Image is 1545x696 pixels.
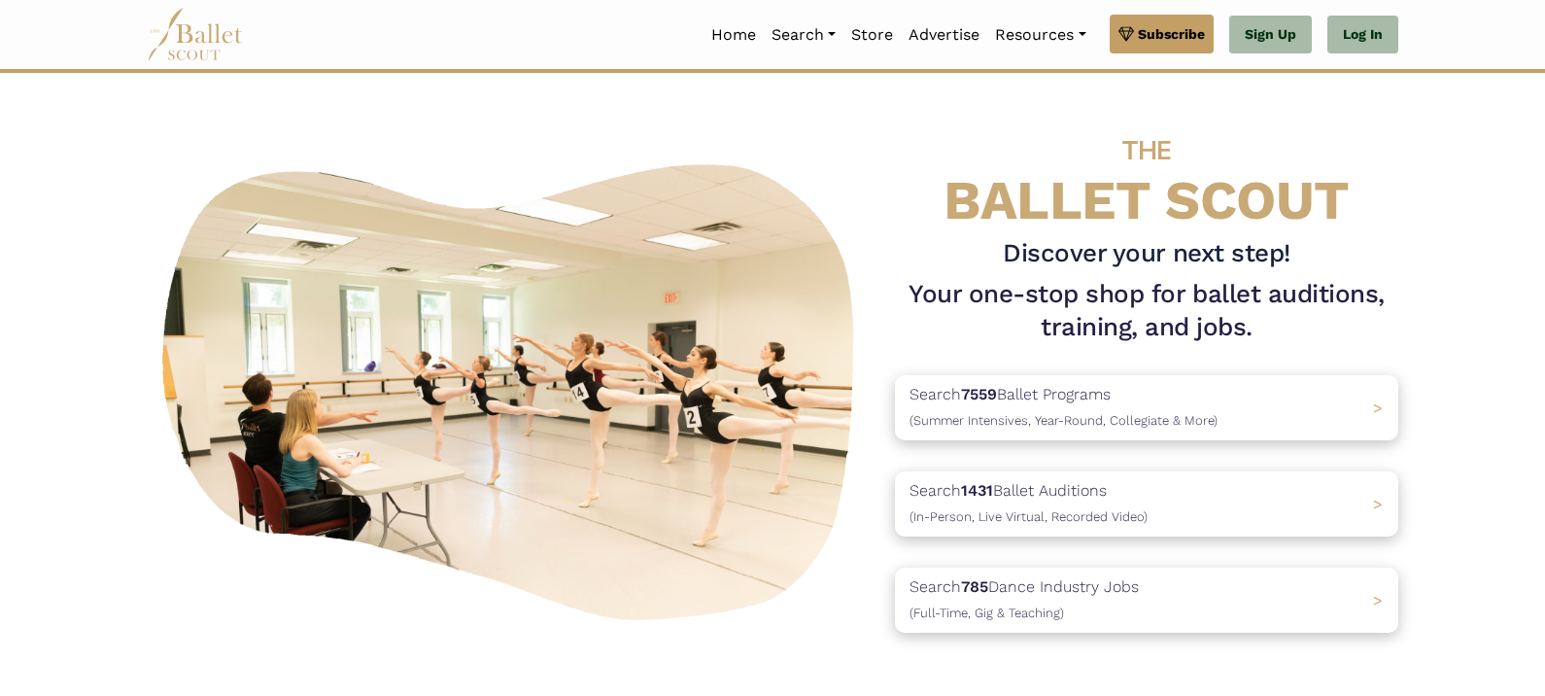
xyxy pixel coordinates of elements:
span: THE [1122,134,1171,166]
a: Sign Up [1229,16,1312,54]
a: Log In [1327,16,1398,54]
b: 7559 [961,385,997,403]
a: Search1431Ballet Auditions(In-Person, Live Virtual, Recorded Video) > [895,471,1398,537]
a: Search [764,15,843,55]
img: gem.svg [1118,23,1134,45]
p: Search Ballet Programs [910,382,1218,432]
a: Subscribe [1110,15,1214,53]
a: Search785Dance Industry Jobs(Full-Time, Gig & Teaching) > [895,568,1398,633]
b: 785 [961,577,988,596]
span: (Full-Time, Gig & Teaching) [910,606,1064,620]
span: Subscribe [1138,23,1205,45]
h3: Discover your next step! [895,237,1398,270]
span: > [1373,495,1383,513]
a: Search7559Ballet Programs(Summer Intensives, Year-Round, Collegiate & More)> [895,375,1398,440]
p: Search Dance Industry Jobs [910,574,1139,624]
h4: BALLET SCOUT [895,112,1398,229]
span: > [1373,591,1383,609]
h1: Your one-stop shop for ballet auditions, training, and jobs. [895,278,1398,344]
span: (In-Person, Live Virtual, Recorded Video) [910,509,1148,524]
a: Advertise [901,15,987,55]
b: 1431 [961,481,993,500]
span: (Summer Intensives, Year-Round, Collegiate & More) [910,413,1218,428]
span: > [1373,399,1383,417]
a: Store [843,15,901,55]
a: Resources [987,15,1093,55]
img: A group of ballerinas talking to each other in a ballet studio [147,143,879,632]
p: Search Ballet Auditions [910,478,1148,528]
a: Home [704,15,764,55]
